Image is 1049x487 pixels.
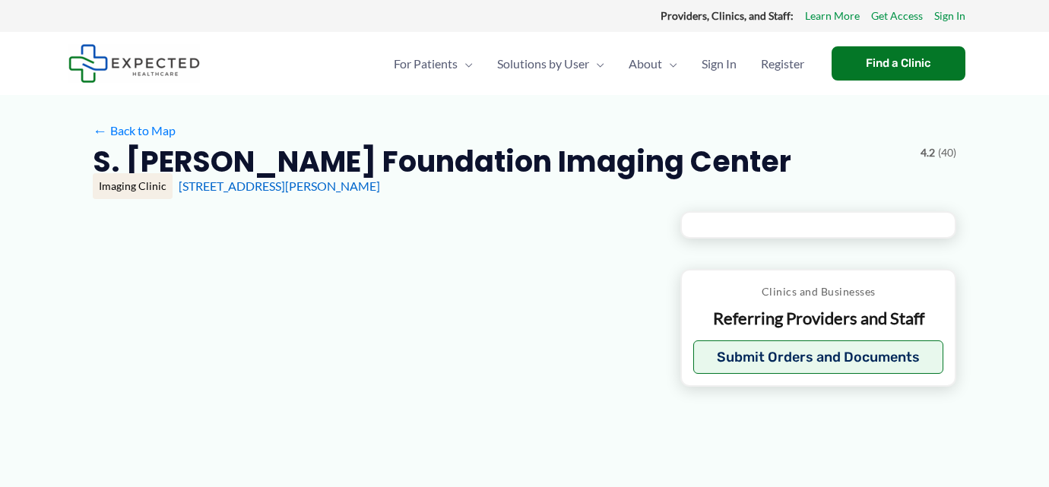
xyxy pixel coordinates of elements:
[68,44,200,83] img: Expected Healthcare Logo - side, dark font, small
[761,37,804,90] span: Register
[93,123,107,138] span: ←
[662,37,677,90] span: Menu Toggle
[693,282,943,302] p: Clinics and Businesses
[458,37,473,90] span: Menu Toggle
[93,119,176,142] a: ←Back to Map
[938,143,956,163] span: (40)
[485,37,616,90] a: Solutions by UserMenu Toggle
[693,308,943,330] p: Referring Providers and Staff
[689,37,749,90] a: Sign In
[702,37,737,90] span: Sign In
[382,37,485,90] a: For PatientsMenu Toggle
[921,143,935,163] span: 4.2
[661,9,794,22] strong: Providers, Clinics, and Staff:
[93,173,173,199] div: Imaging Clinic
[629,37,662,90] span: About
[179,179,380,193] a: [STREET_ADDRESS][PERSON_NAME]
[589,37,604,90] span: Menu Toggle
[934,6,965,26] a: Sign In
[832,46,965,81] a: Find a Clinic
[871,6,923,26] a: Get Access
[749,37,816,90] a: Register
[497,37,589,90] span: Solutions by User
[394,37,458,90] span: For Patients
[693,340,943,374] button: Submit Orders and Documents
[93,143,791,180] h2: S. [PERSON_NAME] Foundation Imaging Center
[382,37,816,90] nav: Primary Site Navigation
[616,37,689,90] a: AboutMenu Toggle
[805,6,860,26] a: Learn More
